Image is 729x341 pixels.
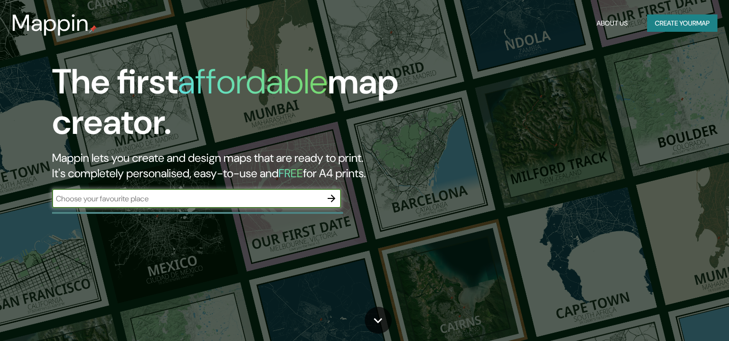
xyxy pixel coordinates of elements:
h5: FREE [278,166,303,181]
button: About Us [593,14,632,32]
button: Create yourmap [647,14,717,32]
h1: affordable [178,59,328,104]
h1: The first map creator. [52,62,417,150]
input: Choose your favourite place [52,193,322,204]
h3: Mappin [12,10,89,37]
img: mappin-pin [89,25,97,33]
h2: Mappin lets you create and design maps that are ready to print. It's completely personalised, eas... [52,150,417,181]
